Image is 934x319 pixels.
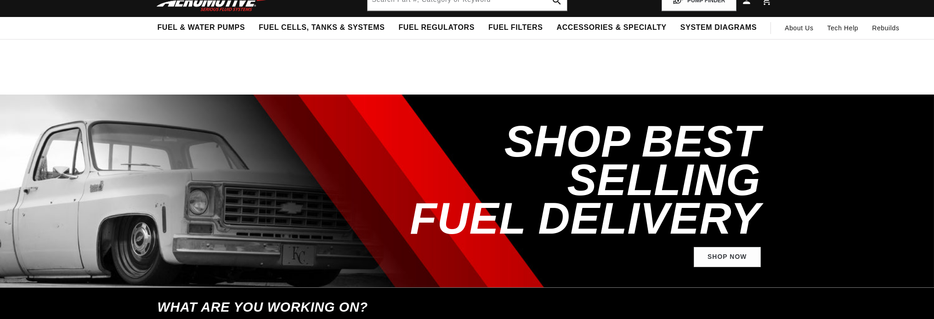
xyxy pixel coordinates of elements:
[481,17,550,39] summary: Fuel Filters
[259,23,385,33] span: Fuel Cells, Tanks & Systems
[865,17,906,39] summary: Rebuilds
[778,17,820,39] a: About Us
[821,17,866,39] summary: Tech Help
[391,17,481,39] summary: Fuel Regulators
[151,17,252,39] summary: Fuel & Water Pumps
[680,23,757,33] span: System Diagrams
[550,17,674,39] summary: Accessories & Specialty
[872,23,899,33] span: Rebuilds
[827,23,859,33] span: Tech Help
[785,24,813,32] span: About Us
[674,17,764,39] summary: System Diagrams
[252,17,391,39] summary: Fuel Cells, Tanks & Systems
[488,23,543,33] span: Fuel Filters
[398,23,474,33] span: Fuel Regulators
[694,247,761,268] a: Shop Now
[158,23,245,33] span: Fuel & Water Pumps
[557,23,667,33] span: Accessories & Specialty
[368,122,761,238] h2: SHOP BEST SELLING FUEL DELIVERY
